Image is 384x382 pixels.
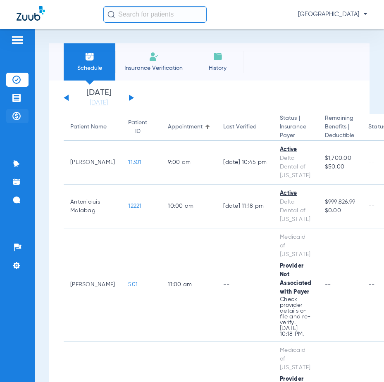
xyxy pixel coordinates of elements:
[128,282,138,287] span: 501
[198,64,237,72] span: History
[64,228,122,342] td: [PERSON_NAME]
[223,123,267,131] div: Last Verified
[280,233,312,259] div: Medicaid of [US_STATE]
[213,52,223,62] img: History
[64,141,122,185] td: [PERSON_NAME]
[325,163,355,171] span: $50.00
[107,11,115,18] img: Search Icon
[280,145,312,154] div: Active
[128,119,147,136] div: Patient ID
[280,198,312,224] div: Delta Dental of [US_STATE]
[280,123,312,140] span: Insurance Payer
[122,64,186,72] span: Insurance Verification
[223,123,257,131] div: Last Verified
[217,228,273,342] td: --
[74,89,124,107] li: [DATE]
[64,185,122,228] td: Antonioluis Malabag
[161,141,217,185] td: 9:00 AM
[280,154,312,180] div: Delta Dental of [US_STATE]
[149,52,159,62] img: Manual Insurance Verification
[280,346,312,372] div: Medicaid of [US_STATE]
[161,228,217,342] td: 11:00 AM
[298,10,367,19] span: [GEOGRAPHIC_DATA]
[318,114,362,141] th: Remaining Benefits |
[168,123,210,131] div: Appointment
[280,263,312,295] span: Provider Not Associated with Payer
[128,119,155,136] div: Patient ID
[70,64,109,72] span: Schedule
[103,6,207,23] input: Search for patients
[217,141,273,185] td: [DATE] 10:45 PM
[70,123,115,131] div: Patient Name
[325,282,331,287] span: --
[128,159,141,165] span: 11301
[325,206,355,215] span: $0.00
[217,185,273,228] td: [DATE] 11:18 PM
[325,198,355,206] span: $999,826.99
[17,6,45,21] img: Zuub Logo
[280,297,312,337] p: Check provider details on file and re-verify. [DATE] 10:18 PM.
[325,131,355,140] span: Deductible
[70,123,107,131] div: Patient Name
[128,203,141,209] span: 12221
[74,99,124,107] a: [DATE]
[280,189,312,198] div: Active
[161,185,217,228] td: 10:00 AM
[168,123,203,131] div: Appointment
[325,154,355,163] span: $1,700.00
[85,52,95,62] img: Schedule
[343,342,384,382] iframe: Chat Widget
[273,114,318,141] th: Status |
[11,35,24,45] img: hamburger-icon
